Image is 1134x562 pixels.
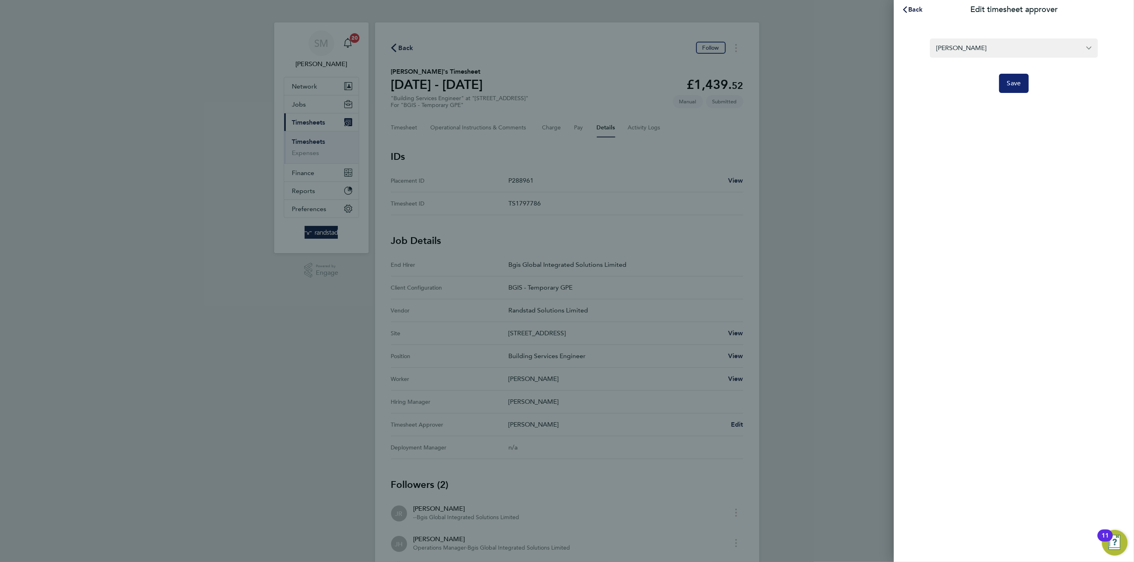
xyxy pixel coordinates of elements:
[1102,536,1109,546] div: 11
[970,4,1058,15] p: Edit timesheet approver
[1007,79,1021,87] span: Save
[999,74,1029,93] button: Save
[930,38,1098,57] input: Select an approver
[908,6,923,13] span: Back
[894,2,931,18] button: Back
[1102,530,1128,556] button: Open Resource Center, 11 new notifications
